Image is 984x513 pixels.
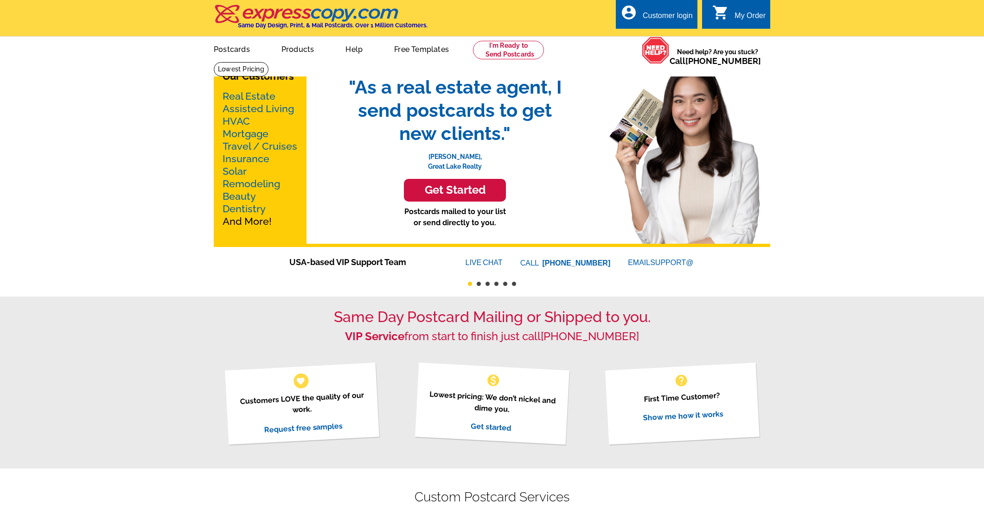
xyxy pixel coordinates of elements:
span: Call [670,56,761,66]
font: CALL [520,258,540,269]
a: Free Templates [379,38,464,59]
button: 2 of 6 [477,282,481,286]
a: [PHONE_NUMBER] [543,259,611,267]
div: Customer login [643,12,693,25]
a: Remodeling [223,178,280,190]
p: Customers LOVE the quality of our work. [236,389,367,418]
p: First Time Customer? [616,388,747,406]
h3: Get Started [415,184,494,197]
a: Beauty [223,190,256,202]
h4: Same Day Design, Print, & Mail Postcards. Over 1 Million Customers. [238,22,428,29]
a: account_circle Customer login [620,10,693,22]
img: help [642,37,670,64]
a: Solar [223,165,247,177]
a: shopping_cart My Order [712,10,766,22]
p: Postcards mailed to your list or send directly to you. [339,206,571,228]
button: 6 of 6 [512,282,516,286]
p: Lowest pricing: We don’t nickel and dime you. [426,388,557,418]
a: HVAC [223,115,250,127]
div: My Order [735,12,766,25]
h2: from start to finish just call [214,330,770,343]
a: Insurance [223,153,269,165]
a: EMAILSUPPORT@ [628,259,695,266]
a: Assisted Living [223,103,294,114]
span: Need help? Are you stuck? [670,47,766,66]
a: Mortgage [223,128,268,139]
p: And More! [223,90,298,228]
a: [PHONE_NUMBER] [541,329,639,343]
a: Travel / Cruises [223,140,297,152]
button: 1 of 6 [468,282,472,286]
button: 3 of 6 [486,282,490,286]
a: Get Started [339,179,571,202]
font: SUPPORT@ [650,257,695,268]
a: [PHONE_NUMBER] [685,56,761,66]
span: help [674,373,689,388]
a: Request free samples [263,421,343,434]
h2: Custom Postcard Services [214,492,770,503]
a: Products [267,38,329,59]
span: favorite [296,376,306,386]
i: account_circle [620,4,637,21]
span: USA-based VIP Support Team [289,256,438,268]
a: Same Day Design, Print, & Mail Postcards. Over 1 Million Customers. [214,11,428,29]
button: 5 of 6 [503,282,507,286]
a: Postcards [199,38,265,59]
span: "As a real estate agent, I send postcards to get new clients." [339,76,571,145]
strong: VIP Service [345,329,404,343]
span: monetization_on [486,373,501,388]
a: Help [331,38,377,59]
p: [PERSON_NAME], Great Lake Realty [339,145,571,171]
i: shopping_cart [712,4,729,21]
button: 4 of 6 [494,282,498,286]
h1: Same Day Postcard Mailing or Shipped to you. [214,308,770,326]
a: Real Estate [223,90,275,102]
a: Get started [470,421,511,432]
a: LIVECHAT [466,259,503,266]
a: Show me how it works [643,409,723,422]
a: Dentistry [223,203,266,215]
font: LIVE [466,257,483,268]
